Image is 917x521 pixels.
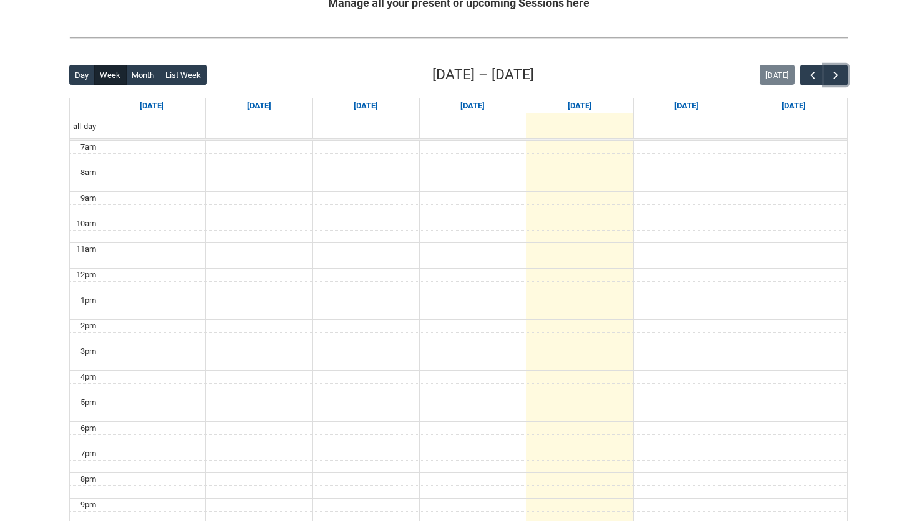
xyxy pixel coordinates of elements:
div: 1pm [78,294,99,307]
button: [DATE] [760,65,795,85]
a: Go to September 6, 2025 [779,98,808,113]
div: 7pm [78,447,99,460]
a: Go to September 1, 2025 [245,98,274,113]
div: 4pm [78,371,99,383]
div: 12pm [74,269,99,281]
div: 3pm [78,345,99,358]
a: Go to September 4, 2025 [565,98,594,113]
div: 8pm [78,473,99,485]
a: Go to September 5, 2025 [672,98,701,113]
div: 9pm [78,499,99,511]
div: 8am [78,166,99,179]
div: 6pm [78,422,99,434]
span: all-day [70,120,99,133]
button: List Week [160,65,207,85]
a: Go to August 31, 2025 [137,98,167,113]
div: 7am [78,141,99,153]
div: 5pm [78,396,99,409]
button: Week [94,65,127,85]
a: Go to September 3, 2025 [458,98,487,113]
img: REDU_GREY_LINE [69,31,848,44]
div: 9am [78,192,99,204]
h2: [DATE] – [DATE] [432,64,534,85]
div: 2pm [78,320,99,332]
button: Previous Week [800,65,824,85]
button: Next Week [824,65,848,85]
div: 11am [74,243,99,256]
div: 10am [74,217,99,230]
button: Month [126,65,160,85]
button: Day [69,65,95,85]
a: Go to September 2, 2025 [351,98,381,113]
